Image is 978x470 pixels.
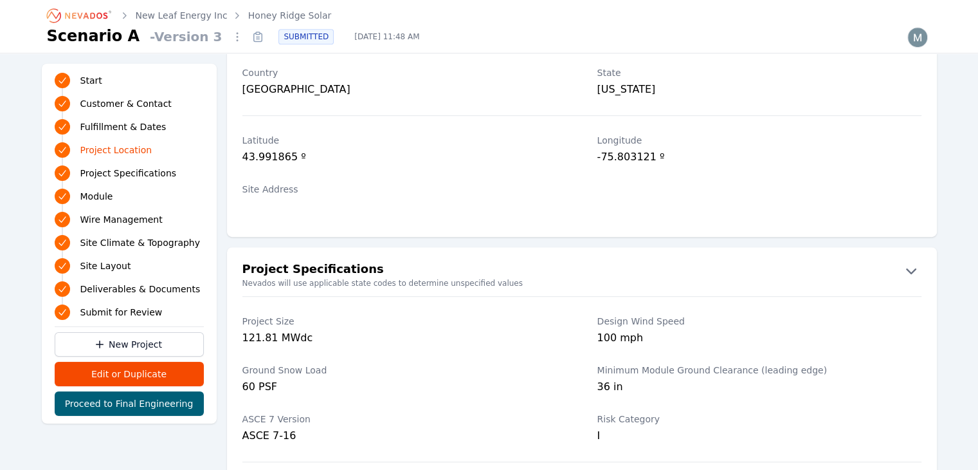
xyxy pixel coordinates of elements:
[80,213,163,226] span: Wire Management
[242,379,566,397] div: 60 PSF
[242,82,566,97] div: [GEOGRAPHIC_DATA]
[242,260,384,281] h2: Project Specifications
[242,428,566,444] div: ASCE 7-16
[80,236,200,249] span: Site Climate & Topography
[136,9,228,22] a: New Leaf Energy Inc
[227,278,937,288] small: Nevados will use applicable state codes to determine unspecified values
[80,190,113,203] span: Module
[597,413,921,426] label: Risk Category
[80,259,131,272] span: Site Layout
[597,364,921,377] label: Minimum Module Ground Clearance (leading edge)
[80,97,172,110] span: Customer & Contact
[242,183,566,196] label: Site Address
[242,315,566,328] label: Project Size
[597,428,921,444] div: I
[242,149,566,167] div: 43.991865 º
[227,260,937,281] button: Project Specifications
[248,9,331,22] a: Honey Ridge Solar
[344,32,430,42] span: [DATE] 11:48 AM
[597,379,921,397] div: 36 in
[80,167,177,180] span: Project Specifications
[47,26,140,46] h1: Scenario A
[242,134,566,147] label: Latitude
[55,332,204,357] a: New Project
[242,413,566,426] label: ASCE 7 Version
[80,306,163,319] span: Submit for Review
[55,71,204,321] nav: Progress
[278,29,334,44] div: SUBMITTED
[80,144,152,156] span: Project Location
[55,391,204,416] button: Proceed to Final Engineering
[597,315,921,328] label: Design Wind Speed
[597,66,921,79] label: State
[597,149,921,167] div: -75.803121 º
[242,66,566,79] label: Country
[597,82,921,97] div: [US_STATE]
[242,364,566,377] label: Ground Snow Load
[80,74,102,87] span: Start
[80,120,167,133] span: Fulfillment & Dates
[145,28,227,46] span: - Version 3
[47,5,332,26] nav: Breadcrumb
[242,330,566,348] div: 121.81 MWdc
[80,283,201,296] span: Deliverables & Documents
[907,27,928,48] img: Mitchell Moczisko
[597,134,921,147] label: Longitude
[55,362,204,386] button: Edit or Duplicate
[597,330,921,348] div: 100 mph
